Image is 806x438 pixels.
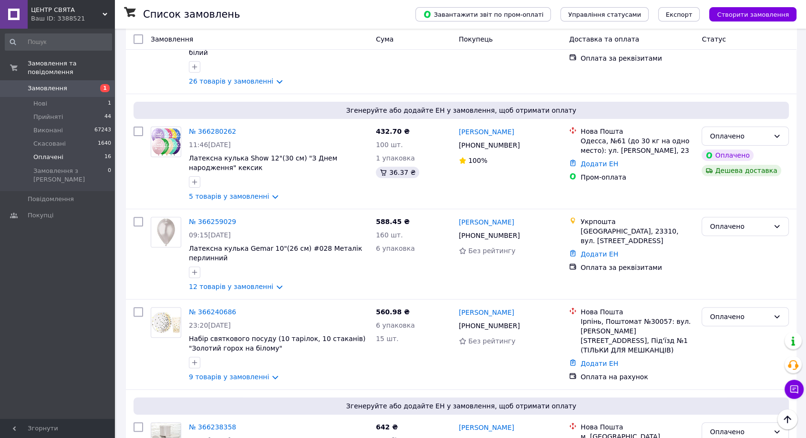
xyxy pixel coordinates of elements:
span: ЦЕНТР СВЯТА [31,6,103,14]
div: Одесса, №61 (до 30 кг на одно место): ул. [PERSON_NAME], 23 [580,136,694,155]
span: 16 [104,153,111,161]
span: Покупець [459,35,493,43]
span: 1 [100,84,110,92]
span: 160 шт. [376,231,403,239]
span: Виконані [33,126,63,135]
div: Оплата на рахунок [580,372,694,382]
span: 588.45 ₴ [376,218,410,225]
div: Оплата за реквізитами [580,263,694,272]
span: Покупці [28,211,53,220]
div: Пром-оплата [580,172,694,182]
span: Замовлення з [PERSON_NAME] [33,167,108,184]
div: Нова Пошта [580,127,694,136]
span: 09:15[DATE] [189,231,231,239]
div: Укрпошта [580,217,694,226]
span: Згенеруйте або додайте ЕН у замовлення, щоб отримати оплату [137,401,785,411]
div: 36.37 ₴ [376,167,419,178]
span: Згенеруйте або додайте ЕН у замовлення, щоб отримати оплату [137,106,785,115]
img: Фото товару [151,312,181,333]
span: 560.98 ₴ [376,308,410,316]
span: 432.70 ₴ [376,128,410,135]
h1: Список замовлень [143,9,240,20]
a: № 366240686 [189,308,236,316]
a: [PERSON_NAME] [459,127,514,137]
div: Ваш ID: 3388521 [31,14,114,23]
div: Оплачено [710,221,769,232]
a: Створити замовлення [700,10,796,18]
span: 1 [108,99,111,108]
div: Оплата за реквізитами [580,53,694,63]
button: Управління статусами [560,7,649,21]
span: Без рейтингу [468,247,516,255]
span: 6 упаковка [376,321,415,329]
span: Замовлення та повідомлення [28,59,114,76]
span: 642 ₴ [376,423,398,431]
div: Дешева доставка [702,165,781,176]
div: [GEOGRAPHIC_DATA], 23310, вул. [STREET_ADDRESS] [580,226,694,246]
span: Cума [376,35,393,43]
button: Завантажити звіт по пром-оплаті [415,7,551,21]
span: Створити замовлення [717,11,789,18]
div: Оплачено [710,311,769,322]
span: [PHONE_NUMBER] [459,141,520,149]
a: [PERSON_NAME] [459,308,514,317]
input: Пошук [5,33,112,51]
div: Нова Пошта [580,307,694,317]
a: 26 товарів у замовленні [189,77,273,85]
a: Набір святкового посуду (10 тарілок, 10 стаканів) "Золотий горох на білому" [189,335,365,352]
span: 100% [468,157,487,164]
div: Оплачено [710,427,769,437]
span: 11:46[DATE] [189,141,231,149]
a: Латексна кулька Gemar 10"(26 см) #028 Металік перлинний [189,245,362,262]
span: [PHONE_NUMBER] [459,232,520,239]
span: Доставка та оплата [569,35,639,43]
a: 5 товарів у замовленні [189,192,269,200]
a: Додати ЕН [580,360,618,367]
a: № 366259029 [189,218,236,225]
span: 6 упаковка [376,245,415,252]
span: Без рейтингу [468,337,516,345]
div: Ірпінь, Поштомат №30057: вул. [PERSON_NAME][STREET_ADDRESS], Під'їзд №1 (ТІЛЬКИ ДЛЯ МЕШКАНЦІВ) [580,317,694,355]
a: [PERSON_NAME] [459,217,514,227]
span: 1 упаковка [376,154,415,162]
a: 9 товарів у замовленні [189,373,269,381]
span: [PHONE_NUMBER] [459,322,520,330]
span: Завантажити звіт по пром-оплаті [423,10,543,19]
span: 15 шт. [376,335,399,342]
span: 67243 [94,126,111,135]
span: Оплачені [33,153,63,161]
img: Фото товару [151,128,181,156]
a: № 366238358 [189,423,236,431]
span: Скасовані [33,139,66,148]
span: 1640 [98,139,111,148]
span: Замовлення [151,35,193,43]
span: Повідомлення [28,195,74,203]
span: Експорт [666,11,692,18]
a: [PERSON_NAME] [459,423,514,432]
div: Нова Пошта [580,422,694,432]
span: Прийняті [33,113,63,121]
a: Фото товару [151,307,181,338]
a: Додати ЕН [580,250,618,258]
button: Створити замовлення [709,7,796,21]
button: Експорт [658,7,700,21]
span: Нові [33,99,47,108]
span: Управління статусами [568,11,641,18]
a: Додати ЕН [580,160,618,168]
div: Оплачено [710,131,769,141]
a: 12 товарів у замовленні [189,283,273,290]
button: Чат з покупцем [785,380,804,399]
img: Фото товару [151,217,181,247]
span: 100 шт. [376,141,403,149]
button: Наверх [777,409,797,429]
span: Замовлення [28,84,67,93]
span: 44 [104,113,111,121]
a: № 366280262 [189,128,236,135]
a: Латексна кулька Show 12"(30 см) "З Днем народження" кексик [189,154,337,171]
span: 23:20[DATE] [189,321,231,329]
a: Фото товару [151,127,181,157]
